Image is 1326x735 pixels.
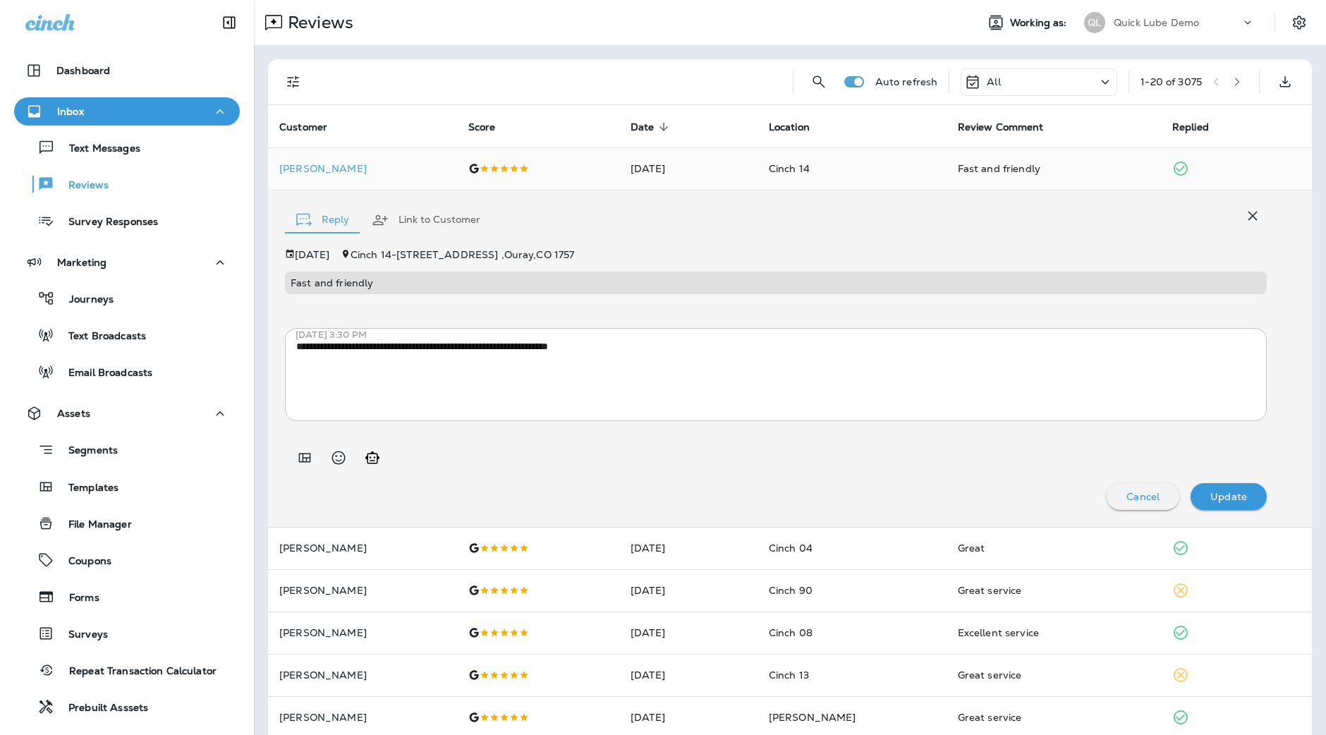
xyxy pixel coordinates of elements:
button: Segments [14,435,240,465]
button: Survey Responses [14,206,240,236]
p: Text Broadcasts [54,330,146,344]
td: [DATE] [619,147,758,190]
button: Collapse Sidebar [209,8,249,37]
span: Replied [1172,121,1209,133]
span: Cinch 90 [769,584,813,597]
button: Surveys [14,619,240,648]
p: Survey Responses [54,216,158,229]
button: Generate AI response [358,444,387,472]
button: Export as CSV [1271,68,1299,96]
p: [PERSON_NAME] [279,712,446,723]
p: Assets [57,408,90,419]
button: Assets [14,399,240,427]
p: File Manager [54,518,132,532]
p: [DATE] 3:30 PM [296,329,1277,341]
span: Score [468,121,496,133]
p: Reviews [54,179,109,193]
button: Link to Customer [360,195,492,245]
button: Email Broadcasts [14,357,240,387]
td: [DATE] [619,569,758,612]
p: Dashboard [56,65,110,76]
span: Cinch 08 [769,626,813,639]
button: Update [1191,483,1267,510]
p: [PERSON_NAME] [279,627,446,638]
button: Prebuilt Asssets [14,692,240,722]
div: QL [1084,12,1105,33]
p: Templates [54,482,118,495]
button: Dashboard [14,56,240,85]
button: Marketing [14,248,240,277]
p: Segments [54,444,118,458]
button: Add in a premade template [291,444,319,472]
span: Cinch 13 [769,669,809,681]
p: Auto refresh [875,76,938,87]
button: Forms [14,582,240,612]
span: Location [769,121,810,133]
div: 1 - 20 of 3075 [1141,76,1202,87]
p: Inbox [57,106,84,117]
div: Click to view Customer Drawer [279,163,446,174]
button: Coupons [14,545,240,575]
div: Excellent service [958,626,1150,640]
p: [PERSON_NAME] [279,163,446,174]
p: Coupons [54,555,111,569]
td: [DATE] [619,654,758,696]
span: Date [631,121,673,133]
p: All [987,76,1000,87]
span: [PERSON_NAME] [769,711,856,724]
button: Search Reviews [805,68,833,96]
span: Review Comment [958,121,1062,133]
button: Text Messages [14,133,240,162]
p: Prebuilt Asssets [54,702,148,715]
p: Reviews [282,12,353,33]
span: Customer [279,121,327,133]
span: Cinch 14 - [STREET_ADDRESS] , Ouray , CO 1757 [351,248,575,261]
p: Text Messages [55,142,140,156]
p: [DATE] [295,249,329,260]
p: Marketing [57,257,107,268]
div: Great service [958,710,1150,724]
div: Great service [958,668,1150,682]
p: Quick Lube Demo [1114,17,1199,28]
p: [PERSON_NAME] [279,585,446,596]
span: Date [631,121,655,133]
p: Fast and friendly [291,277,1261,288]
p: [PERSON_NAME] [279,669,446,681]
button: Select an emoji [324,444,353,472]
p: Forms [55,592,99,605]
span: Cinch 14 [769,162,810,175]
span: Score [468,121,514,133]
p: Update [1210,491,1247,502]
button: Journeys [14,284,240,313]
button: Repeat Transaction Calculator [14,655,240,685]
button: File Manager [14,509,240,538]
button: Cancel [1107,483,1179,510]
button: Templates [14,472,240,502]
p: Repeat Transaction Calculator [55,665,217,679]
p: Cancel [1126,491,1160,502]
button: Reviews [14,169,240,199]
td: [DATE] [619,527,758,569]
span: Cinch 04 [769,542,813,554]
button: Text Broadcasts [14,320,240,350]
button: Inbox [14,97,240,126]
span: Customer [279,121,346,133]
button: Reply [285,195,360,245]
p: [PERSON_NAME] [279,542,446,554]
div: Great service [958,583,1150,597]
button: Settings [1287,10,1312,35]
p: Email Broadcasts [54,367,152,380]
p: Surveys [54,628,108,642]
td: [DATE] [619,612,758,654]
span: Location [769,121,828,133]
span: Review Comment [958,121,1044,133]
span: Working as: [1010,17,1070,29]
button: Filters [279,68,308,96]
div: Great [958,541,1150,555]
div: Fast and friendly [958,162,1150,176]
p: Journeys [55,293,114,307]
span: Replied [1172,121,1227,133]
